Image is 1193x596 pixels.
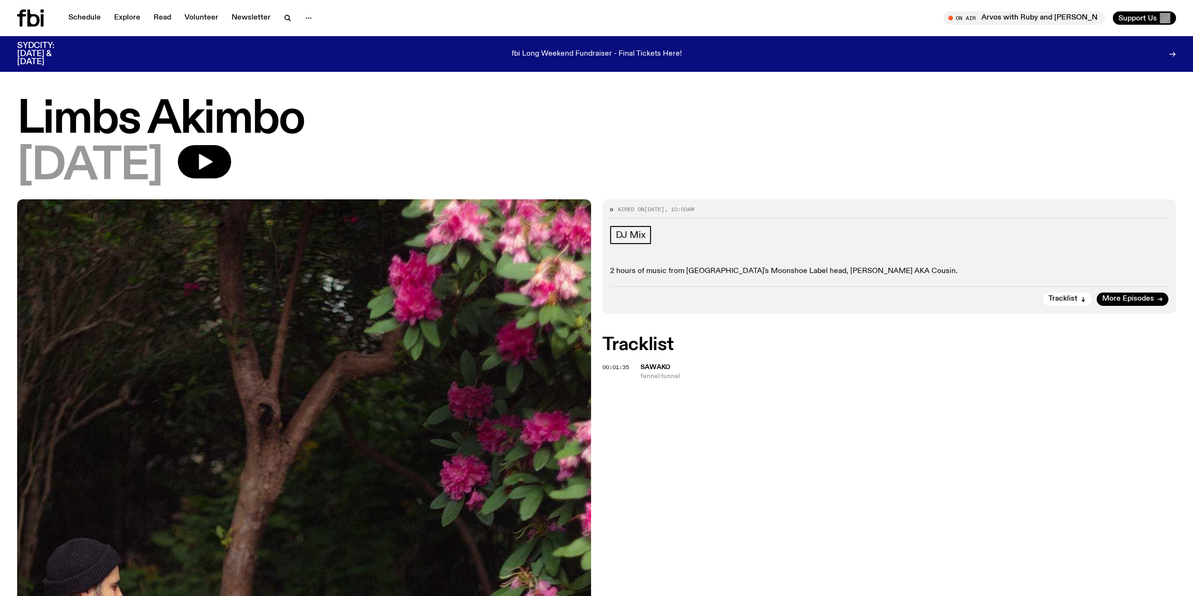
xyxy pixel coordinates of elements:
a: Volunteer [179,11,224,25]
a: Read [148,11,177,25]
span: 00:01:35 [602,363,629,371]
a: DJ Mix [610,226,651,244]
h1: Limbs Akimbo [17,98,1176,141]
h2: Tracklist [602,336,1176,353]
span: fennel tunnel [640,372,1176,381]
button: Support Us [1113,11,1176,25]
button: Tracklist [1043,293,1092,306]
span: More Episodes [1102,295,1154,303]
span: [DATE] [17,145,163,188]
span: Support Us [1118,14,1157,22]
span: Aired on [618,205,644,213]
p: fbi Long Weekend Fundraiser - Final Tickets Here! [512,50,682,59]
h3: SYDCITY: [DATE] & [DATE] [17,42,78,66]
p: 2 hours of music from [GEOGRAPHIC_DATA]'s Moonshoe Label head, [PERSON_NAME] AKA Cousin. [610,267,1169,276]
span: [DATE] [644,205,664,213]
a: Newsletter [226,11,276,25]
span: Tracklist [1048,295,1077,303]
a: Explore [108,11,146,25]
a: More Episodes [1096,293,1168,306]
button: 00:01:35 [602,365,629,370]
span: DJ Mix [616,230,646,240]
span: , 10:00am [664,205,694,213]
button: On AirArvos with Ruby and [PERSON_NAME] [943,11,1105,25]
span: sawako [640,364,670,371]
a: Schedule [63,11,107,25]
